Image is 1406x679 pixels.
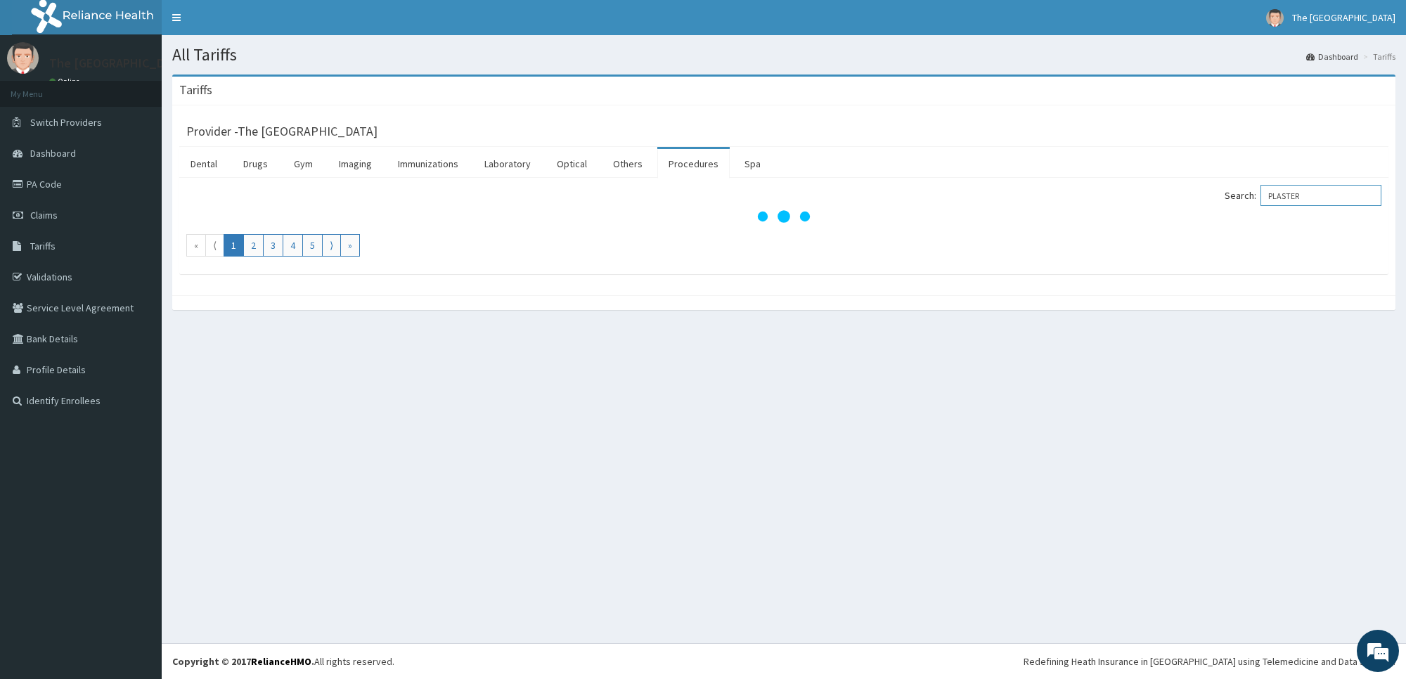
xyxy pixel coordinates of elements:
[657,149,730,179] a: Procedures
[473,149,542,179] a: Laboratory
[30,240,56,252] span: Tariffs
[179,149,228,179] a: Dental
[1225,185,1381,206] label: Search:
[1360,51,1395,63] li: Tariffs
[387,149,470,179] a: Immunizations
[322,234,341,257] a: Go to next page
[251,655,311,668] a: RelianceHMO
[302,234,323,257] a: Go to page number 5
[328,149,383,179] a: Imaging
[1024,654,1395,668] div: Redefining Heath Insurance in [GEOGRAPHIC_DATA] using Telemedicine and Data Science!
[232,149,279,179] a: Drugs
[1260,185,1381,206] input: Search:
[172,46,1395,64] h1: All Tariffs
[224,234,244,257] a: Go to page number 1
[1292,11,1395,24] span: The [GEOGRAPHIC_DATA]
[283,149,324,179] a: Gym
[1266,9,1284,27] img: User Image
[30,116,102,129] span: Switch Providers
[263,234,283,257] a: Go to page number 3
[1306,51,1358,63] a: Dashboard
[49,77,83,86] a: Online
[340,234,360,257] a: Go to last page
[162,643,1406,679] footer: All rights reserved.
[602,149,654,179] a: Others
[205,234,224,257] a: Go to previous page
[172,655,314,668] strong: Copyright © 2017 .
[756,188,812,245] svg: audio-loading
[243,234,264,257] a: Go to page number 2
[186,125,378,138] h3: Provider - The [GEOGRAPHIC_DATA]
[283,234,303,257] a: Go to page number 4
[546,149,598,179] a: Optical
[30,209,58,221] span: Claims
[186,234,206,257] a: Go to first page
[179,84,212,96] h3: Tariffs
[30,147,76,160] span: Dashboard
[733,149,772,179] a: Spa
[7,42,39,74] img: User Image
[49,57,190,70] p: The [GEOGRAPHIC_DATA]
